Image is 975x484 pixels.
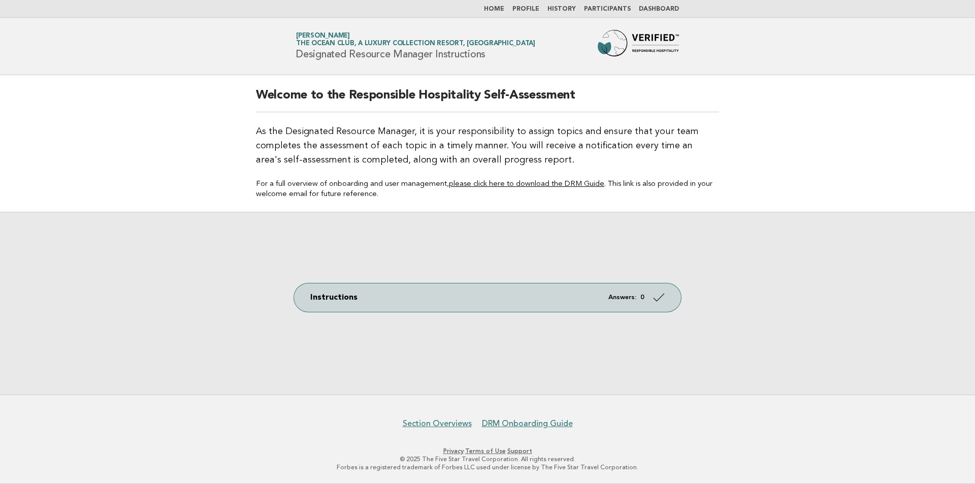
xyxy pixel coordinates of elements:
a: DRM Onboarding Guide [482,418,573,429]
a: [PERSON_NAME]The Ocean Club, a Luxury Collection Resort, [GEOGRAPHIC_DATA] [296,33,535,47]
p: For a full overview of onboarding and user management, . This link is also provided in your welco... [256,179,719,200]
a: Dashboard [639,6,679,12]
a: Privacy [443,447,464,455]
em: Answers: [608,294,636,301]
a: Participants [584,6,631,12]
p: © 2025 The Five Star Travel Corporation. All rights reserved. [177,455,798,463]
p: Forbes is a registered trademark of Forbes LLC used under license by The Five Star Travel Corpora... [177,463,798,471]
p: · · [177,447,798,455]
a: History [547,6,576,12]
a: please click here to download the DRM Guide [449,180,604,188]
a: Terms of Use [465,447,506,455]
img: Forbes Travel Guide [598,30,679,62]
p: As the Designated Resource Manager, it is your responsibility to assign topics and ensure that yo... [256,124,719,167]
a: Instructions Answers: 0 [294,283,681,312]
a: Support [507,447,532,455]
a: Section Overviews [403,418,472,429]
span: The Ocean Club, a Luxury Collection Resort, [GEOGRAPHIC_DATA] [296,41,535,47]
a: Home [484,6,504,12]
a: Profile [512,6,539,12]
h2: Welcome to the Responsible Hospitality Self-Assessment [256,87,719,112]
h1: Designated Resource Manager Instructions [296,33,535,59]
strong: 0 [640,294,644,301]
